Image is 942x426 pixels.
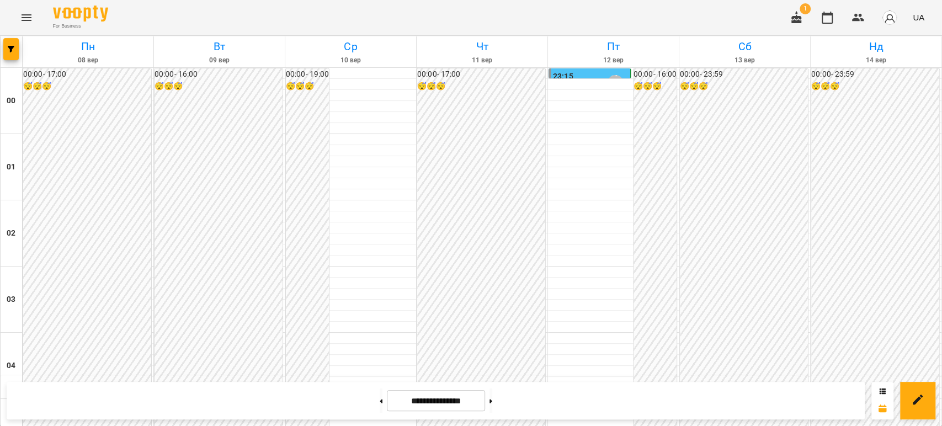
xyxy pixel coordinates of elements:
h6: Пн [24,38,152,55]
h6: 😴😴😴 [417,81,545,93]
h6: Вт [156,38,283,55]
h6: 00:00 - 23:59 [811,68,939,81]
h6: 11 вер [418,55,546,66]
h6: 03 [7,294,15,306]
h6: 00:00 - 23:59 [680,68,808,81]
span: For Business [53,23,108,30]
h6: 08 вер [24,55,152,66]
h6: Чт [418,38,546,55]
h6: 😴😴😴 [155,81,283,93]
span: 1 [800,3,811,14]
h6: 😴😴😴 [680,81,808,93]
button: UA [908,7,929,28]
h6: 01 [7,161,15,173]
h6: Сб [681,38,808,55]
h6: 😴😴😴 [286,81,329,93]
h6: Ср [287,38,414,55]
h6: 00:00 - 17:00 [23,68,151,81]
span: UA [913,12,924,23]
h6: 00 [7,95,15,107]
h6: 😴😴😴 [634,81,677,93]
h6: 13 вер [681,55,808,66]
h6: 14 вер [812,55,940,66]
h6: 00:00 - 16:00 [634,68,677,81]
img: avatar_s.png [882,10,897,25]
h6: Нд [812,38,940,55]
h6: 10 вер [287,55,414,66]
label: 23:15 [553,71,573,83]
h6: 00:00 - 16:00 [155,68,283,81]
h6: 00:00 - 19:00 [286,68,329,81]
h6: 😴😴😴 [811,81,939,93]
button: Menu [13,4,40,31]
img: Voopty Logo [53,6,108,22]
h6: 12 вер [550,55,677,66]
div: Лісняк Оксана [607,75,624,92]
h6: 02 [7,227,15,239]
h6: 😴😴😴 [23,81,151,93]
h6: 04 [7,360,15,372]
h6: 09 вер [156,55,283,66]
h6: Пт [550,38,677,55]
h6: 00:00 - 17:00 [417,68,545,81]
